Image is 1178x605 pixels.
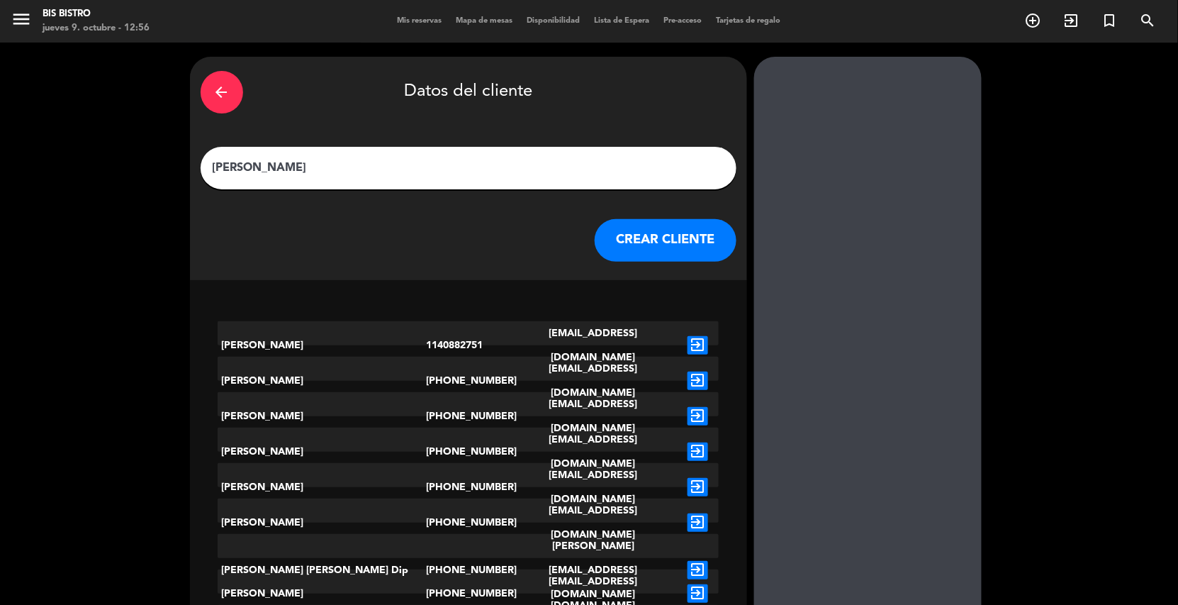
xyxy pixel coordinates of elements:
div: [EMAIL_ADDRESS][DOMAIN_NAME] [510,392,677,440]
i: menu [11,9,32,30]
i: exit_to_app [688,561,708,579]
div: 1140882751 [427,321,510,370]
div: [EMAIL_ADDRESS][DOMAIN_NAME] [510,357,677,405]
div: [PERSON_NAME] [218,321,427,370]
div: [PHONE_NUMBER] [427,463,510,511]
div: [EMAIL_ADDRESS][DOMAIN_NAME] [510,499,677,547]
button: menu [11,9,32,35]
input: Escriba nombre, correo electrónico o número de teléfono... [211,158,726,178]
div: [EMAIL_ADDRESS][DOMAIN_NAME] [510,321,677,370]
i: exit_to_app [1063,12,1080,29]
div: [PERSON_NAME] [218,357,427,405]
div: [PERSON_NAME] [218,499,427,547]
div: Datos del cliente [201,67,736,117]
div: Bis Bistro [43,7,150,21]
div: [PHONE_NUMBER] [427,357,510,405]
div: [PHONE_NUMBER] [427,392,510,440]
span: Disponibilidad [520,17,588,25]
i: exit_to_app [688,372,708,390]
i: add_circle_outline [1025,12,1042,29]
div: [EMAIL_ADDRESS][DOMAIN_NAME] [510,428,677,476]
i: exit_to_app [688,407,708,426]
i: exit_to_app [688,478,708,496]
i: search [1140,12,1157,29]
div: [EMAIL_ADDRESS][DOMAIN_NAME] [510,463,677,511]
i: exit_to_app [688,584,708,603]
button: CREAR CLIENTE [595,219,736,262]
span: Mapa de mesas [449,17,520,25]
div: [PERSON_NAME] [218,463,427,511]
div: [PERSON_NAME] [218,428,427,476]
span: Mis reservas [391,17,449,25]
div: [PHONE_NUMBER] [427,499,510,547]
span: Tarjetas de regalo [709,17,788,25]
i: exit_to_app [688,443,708,461]
span: Lista de Espera [588,17,657,25]
div: [PHONE_NUMBER] [427,428,510,476]
i: exit_to_app [688,336,708,355]
div: [PERSON_NAME] [218,392,427,440]
i: exit_to_app [688,514,708,532]
i: turned_in_not [1101,12,1118,29]
div: jueves 9. octubre - 12:56 [43,21,150,35]
span: Pre-acceso [657,17,709,25]
i: arrow_back [213,84,230,101]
